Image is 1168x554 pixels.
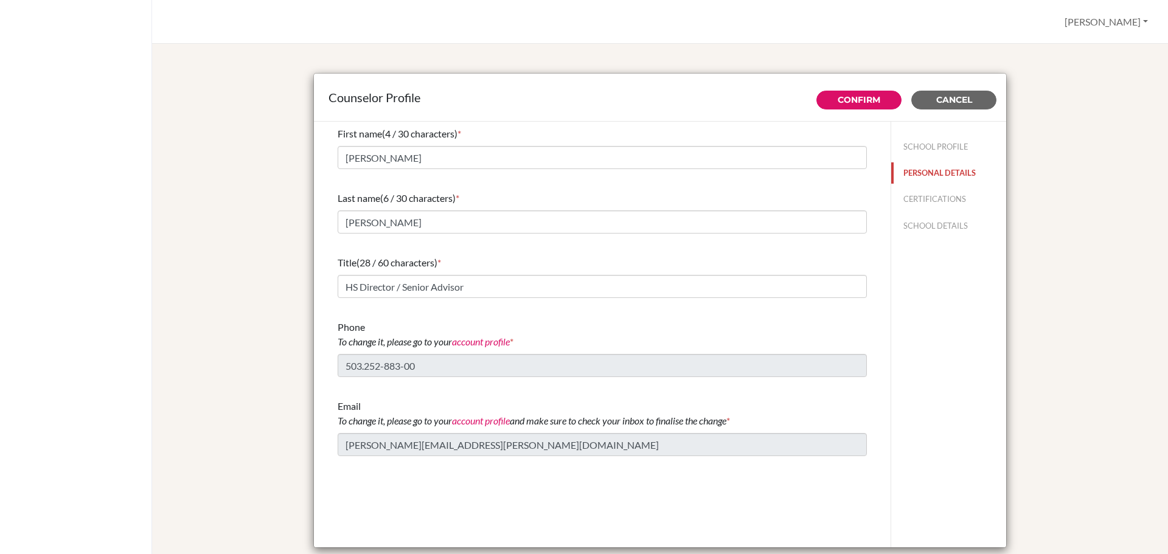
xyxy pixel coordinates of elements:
[338,336,510,347] i: To change it, please go to your
[452,415,510,426] a: account profile
[1059,10,1153,33] button: [PERSON_NAME]
[356,257,437,268] span: (28 / 60 characters)
[891,136,1006,158] button: SCHOOL PROFILE
[452,336,510,347] a: account profile
[338,128,382,139] span: First name
[338,321,510,347] span: Phone
[891,215,1006,237] button: SCHOOL DETAILS
[338,400,726,426] span: Email
[338,257,356,268] span: Title
[891,189,1006,210] button: CERTIFICATIONS
[338,415,726,426] i: To change it, please go to your and make sure to check your inbox to finalise the change
[380,192,456,204] span: (6 / 30 characters)
[338,192,380,204] span: Last name
[328,88,992,106] div: Counselor Profile
[382,128,457,139] span: (4 / 30 characters)
[891,162,1006,184] button: PERSONAL DETAILS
